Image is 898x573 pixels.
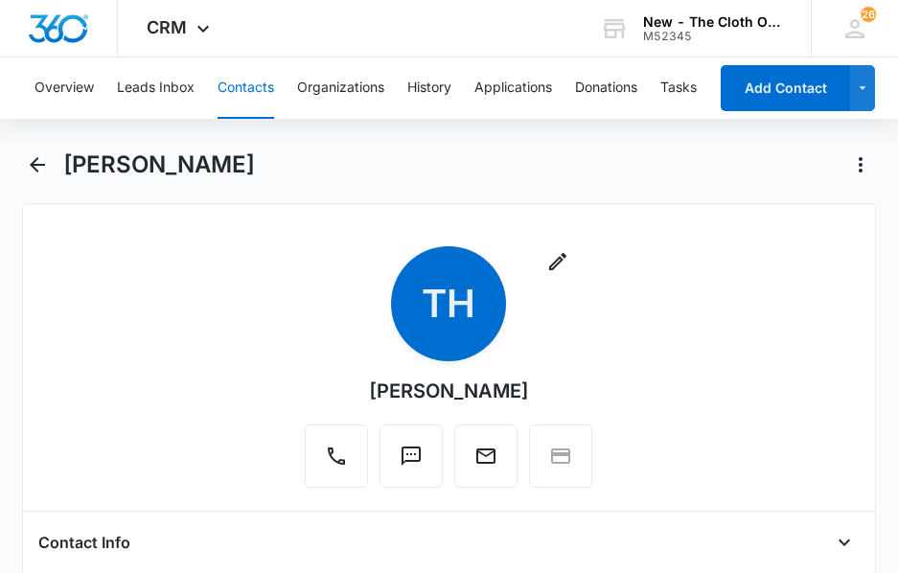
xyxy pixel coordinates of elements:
[407,57,451,119] button: History
[38,531,130,554] h4: Contact Info
[829,527,860,558] button: Open
[22,149,52,180] button: Back
[643,30,783,43] div: account id
[391,246,506,361] span: TH
[63,150,255,179] h1: [PERSON_NAME]
[721,65,850,111] button: Add Contact
[861,7,876,22] span: 26
[454,454,518,470] a: Email
[35,57,94,119] button: Overview
[380,424,443,488] button: Text
[643,14,783,30] div: account name
[297,57,384,119] button: Organizations
[218,57,274,119] button: Contacts
[660,57,697,119] button: Tasks
[117,57,195,119] button: Leads Inbox
[147,17,187,37] span: CRM
[305,424,368,488] button: Call
[369,377,529,405] div: [PERSON_NAME]
[380,454,443,470] a: Text
[845,149,876,180] button: Actions
[861,7,876,22] div: notifications count
[305,454,368,470] a: Call
[575,57,637,119] button: Donations
[474,57,552,119] button: Applications
[454,424,518,488] button: Email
